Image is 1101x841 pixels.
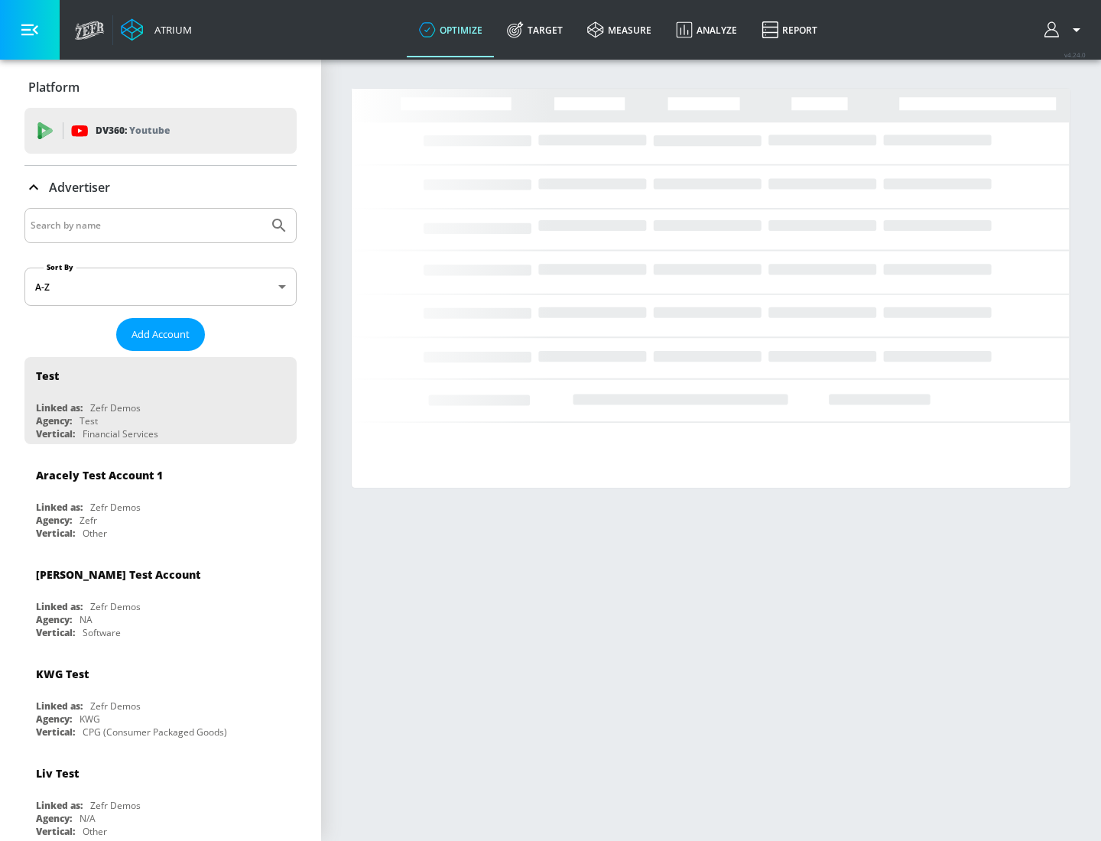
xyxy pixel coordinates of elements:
[36,401,83,414] div: Linked as:
[148,23,192,37] div: Atrium
[749,2,830,57] a: Report
[83,527,107,540] div: Other
[80,713,100,726] div: KWG
[36,468,163,482] div: Aracely Test Account 1
[24,357,297,444] div: TestLinked as:Zefr DemosAgency:TestVertical:Financial Services
[36,567,200,582] div: [PERSON_NAME] Test Account
[36,613,72,626] div: Agency:
[80,514,97,527] div: Zefr
[83,726,227,739] div: CPG (Consumer Packaged Goods)
[116,318,205,351] button: Add Account
[36,713,72,726] div: Agency:
[80,414,98,427] div: Test
[36,825,75,838] div: Vertical:
[407,2,495,57] a: optimize
[90,501,141,514] div: Zefr Demos
[24,556,297,643] div: [PERSON_NAME] Test AccountLinked as:Zefr DemosAgency:NAVertical:Software
[80,613,93,626] div: NA
[36,527,75,540] div: Vertical:
[83,427,158,440] div: Financial Services
[495,2,575,57] a: Target
[36,700,83,713] div: Linked as:
[80,812,96,825] div: N/A
[24,166,297,209] div: Advertiser
[1064,50,1086,59] span: v 4.24.0
[36,799,83,812] div: Linked as:
[36,369,59,383] div: Test
[121,18,192,41] a: Atrium
[49,179,110,196] p: Advertiser
[28,79,80,96] p: Platform
[24,66,297,109] div: Platform
[129,122,170,138] p: Youtube
[36,427,75,440] div: Vertical:
[44,262,76,272] label: Sort By
[36,626,75,639] div: Vertical:
[31,216,262,235] input: Search by name
[36,501,83,514] div: Linked as:
[24,456,297,544] div: Aracely Test Account 1Linked as:Zefr DemosAgency:ZefrVertical:Other
[24,655,297,742] div: KWG TestLinked as:Zefr DemosAgency:KWGVertical:CPG (Consumer Packaged Goods)
[132,326,190,343] span: Add Account
[90,600,141,613] div: Zefr Demos
[90,700,141,713] div: Zefr Demos
[36,414,72,427] div: Agency:
[36,766,79,781] div: Liv Test
[664,2,749,57] a: Analyze
[36,726,75,739] div: Vertical:
[83,825,107,838] div: Other
[24,268,297,306] div: A-Z
[36,600,83,613] div: Linked as:
[36,812,72,825] div: Agency:
[36,514,72,527] div: Agency:
[36,667,89,681] div: KWG Test
[24,108,297,154] div: DV360: Youtube
[575,2,664,57] a: measure
[90,799,141,812] div: Zefr Demos
[96,122,170,139] p: DV360:
[90,401,141,414] div: Zefr Demos
[83,626,121,639] div: Software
